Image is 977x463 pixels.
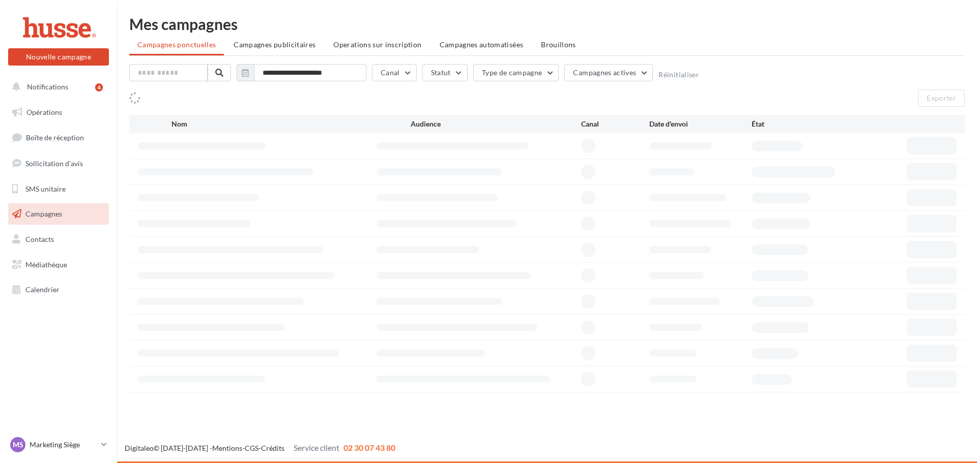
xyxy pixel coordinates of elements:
span: Operations sur inscription [333,40,421,49]
span: Brouillons [541,40,576,49]
a: Crédits [261,444,284,452]
span: Opérations [26,108,62,116]
a: CGS [245,444,258,452]
a: Opérations [6,102,111,123]
span: Calendrier [25,285,60,294]
div: État [752,119,854,129]
a: Digitaleo [125,444,154,452]
div: Date d'envoi [649,119,752,129]
a: Contacts [6,229,111,250]
span: SMS unitaire [25,184,66,193]
a: MS Marketing Siège [8,435,109,454]
a: Calendrier [6,279,111,300]
span: Notifications [27,82,68,91]
button: Exporter [918,89,965,107]
a: Campagnes [6,203,111,225]
a: Médiathèque [6,254,111,275]
div: 4 [95,83,103,91]
a: Boîte de réception [6,127,111,148]
div: Audience [411,119,581,129]
span: Contacts [25,235,54,243]
span: 02 30 07 43 80 [343,443,395,452]
button: Statut [422,64,468,81]
p: Marketing Siège [30,440,97,450]
span: Campagnes publicitaires [234,40,315,49]
span: Campagnes [25,209,62,218]
span: Boîte de réception [26,133,84,142]
a: Sollicitation d'avis [6,153,111,174]
button: Campagnes actives [564,64,653,81]
span: Sollicitation d'avis [25,159,83,168]
span: MS [13,440,23,450]
span: Médiathèque [25,260,67,269]
div: Canal [581,119,649,129]
span: Campagnes actives [573,68,636,77]
button: Notifications 4 [6,76,107,98]
button: Nouvelle campagne [8,48,109,66]
span: Campagnes automatisées [440,40,524,49]
span: Service client [294,443,339,452]
a: Mentions [212,444,242,452]
a: SMS unitaire [6,178,111,200]
button: Canal [372,64,417,81]
button: Réinitialiser [658,71,699,79]
div: Nom [171,119,411,129]
span: © [DATE]-[DATE] - - - [125,444,395,452]
div: Mes campagnes [129,16,965,32]
button: Type de campagne [473,64,559,81]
